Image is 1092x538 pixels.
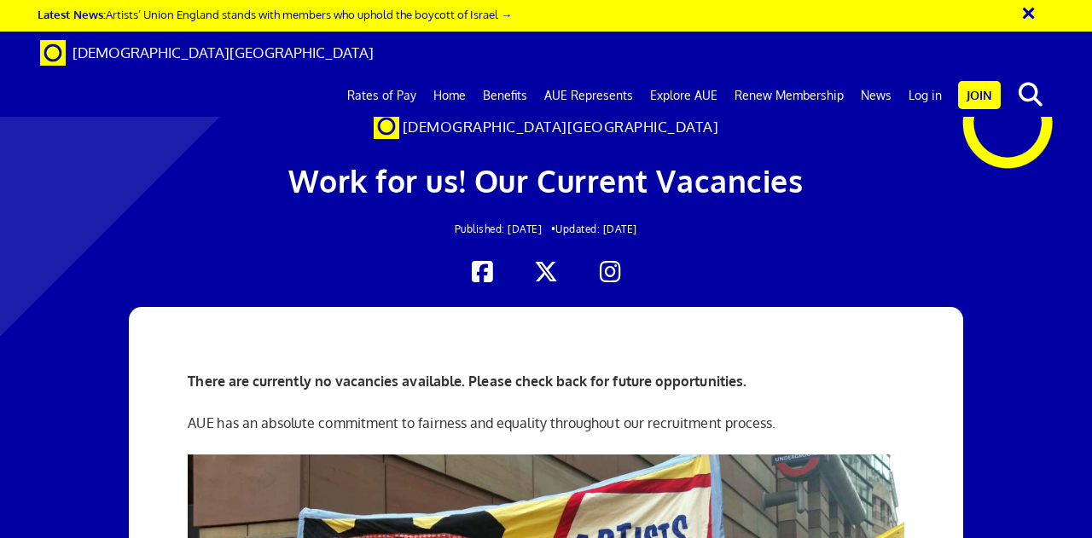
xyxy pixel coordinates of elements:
[288,161,803,200] span: Work for us! Our Current Vacancies
[425,74,474,117] a: Home
[1004,77,1056,113] button: search
[958,81,1001,109] a: Join
[642,74,726,117] a: Explore AUE
[900,74,950,117] a: Log in
[188,413,903,433] p: AUE has an absolute commitment to fairness and equality throughout our recruitment process.
[403,118,719,136] span: [DEMOGRAPHIC_DATA][GEOGRAPHIC_DATA]
[536,74,642,117] a: AUE Represents
[27,32,386,74] a: Brand [DEMOGRAPHIC_DATA][GEOGRAPHIC_DATA]
[455,223,556,235] span: Published: [DATE] •
[474,74,536,117] a: Benefits
[213,223,880,234] h2: Updated: [DATE]
[38,7,512,21] a: Latest News:Artists’ Union England stands with members who uphold the boycott of Israel →
[339,74,425,117] a: Rates of Pay
[188,373,746,390] b: There are currently no vacancies available. Please check back for future opportunities.
[38,7,106,21] strong: Latest News:
[73,43,374,61] span: [DEMOGRAPHIC_DATA][GEOGRAPHIC_DATA]
[726,74,852,117] a: Renew Membership
[852,74,900,117] a: News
